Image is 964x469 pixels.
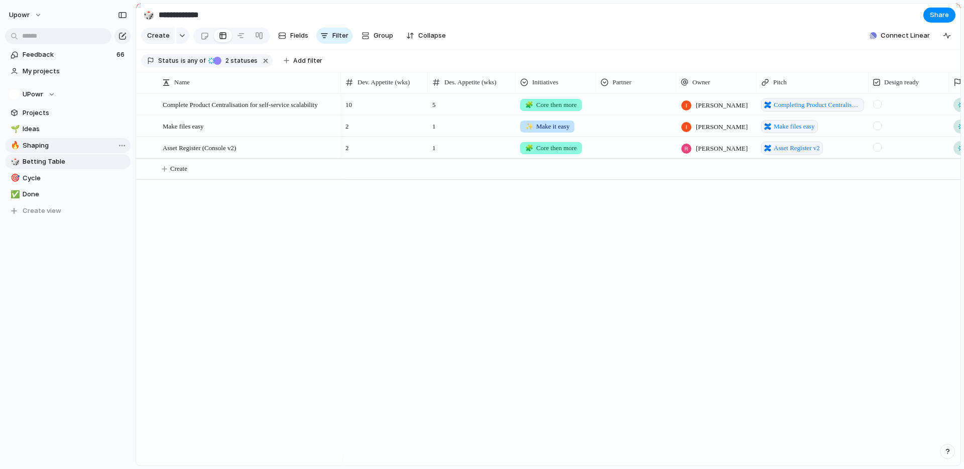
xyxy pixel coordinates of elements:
a: 🌱Ideas [5,122,131,137]
button: Connect Linear [866,28,934,43]
a: Asset Register v2 [761,142,823,155]
span: Group [374,31,393,41]
a: Feedback66 [5,47,131,62]
span: any of [186,56,205,65]
button: ✅ [9,189,19,199]
span: Create [170,164,187,174]
span: Des. Appetite (wks) [444,77,497,87]
span: 5 [428,94,515,110]
span: Dev. Appetite (wks) [357,77,410,87]
a: ✅Done [5,187,131,202]
span: Projects [23,108,127,118]
div: 🌱 [11,124,18,135]
span: Core then more [525,143,577,153]
span: 66 [116,50,127,60]
button: 🎯 [9,173,19,183]
span: Add filter [293,56,322,65]
span: Status [158,56,179,65]
button: Filter [316,28,352,44]
span: Feedback [23,50,113,60]
span: upowr [9,10,30,20]
span: My projects [23,66,127,76]
span: 2 [341,116,427,132]
span: [PERSON_NAME] [696,144,748,154]
div: ✅ [11,189,18,200]
span: 2 [341,138,427,153]
span: Connect Linear [881,31,930,41]
button: Fields [274,28,312,44]
span: Asset Register v2 [774,143,820,153]
span: Ideas [23,124,127,134]
span: 1 [428,116,515,132]
span: Initiatives [532,77,558,87]
span: Pitch [773,77,787,87]
button: Group [356,28,398,44]
span: Complete Product Centralisation for self-service scalability [163,98,318,110]
span: UPowr [23,89,43,99]
button: UPowr [5,87,131,102]
span: Name [174,77,190,87]
button: Create view [5,203,131,218]
a: My projects [5,64,131,79]
button: Share [923,8,955,23]
span: statuses [222,56,258,65]
span: Completing Product Centralisation for self-service scalability [774,100,861,110]
a: Make files easy [761,120,818,133]
div: 🎲 [143,8,154,22]
button: Add filter [278,54,328,68]
span: Make files easy [163,120,204,132]
span: 🧩 [525,144,533,152]
span: 2 [222,57,230,64]
button: 🌱 [9,124,19,134]
span: Owner [692,77,710,87]
span: Cycle [23,173,127,183]
span: Make files easy [774,122,815,132]
span: 1 [428,138,515,153]
a: Projects [5,105,131,121]
button: 🎲 [9,157,19,167]
span: Make it easy [525,122,569,132]
span: Done [23,189,127,199]
span: Filter [332,31,348,41]
span: Betting Table [23,157,127,167]
span: Fields [290,31,308,41]
span: Partner [613,77,632,87]
span: Create view [23,206,61,216]
span: Shaping [23,141,127,151]
span: Asset Register (Console v2) [163,142,236,153]
a: 🎲Betting Table [5,154,131,169]
button: Collapse [402,28,450,44]
button: 2 statuses [206,55,260,66]
span: Collapse [418,31,446,41]
span: Create [147,31,170,41]
button: 🔥 [9,141,19,151]
div: 🎲 [11,156,18,168]
div: 🔥 [11,140,18,151]
div: 🎯 [11,172,18,184]
a: 🔥Shaping [5,138,131,153]
button: isany of [179,55,207,66]
span: Core then more [525,100,577,110]
span: 10 [341,94,427,110]
button: 🎲 [141,7,157,23]
span: 🧩 [525,101,533,108]
span: [PERSON_NAME] [696,122,748,132]
span: ✨ [525,123,533,130]
span: [PERSON_NAME] [696,100,748,110]
a: 🎯Cycle [5,171,131,186]
span: Share [930,10,949,20]
span: Design ready [884,77,919,87]
button: Create [141,28,175,44]
a: Completing Product Centralisation for self-service scalability [761,98,864,111]
span: is [181,56,186,65]
button: upowr [5,7,47,23]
